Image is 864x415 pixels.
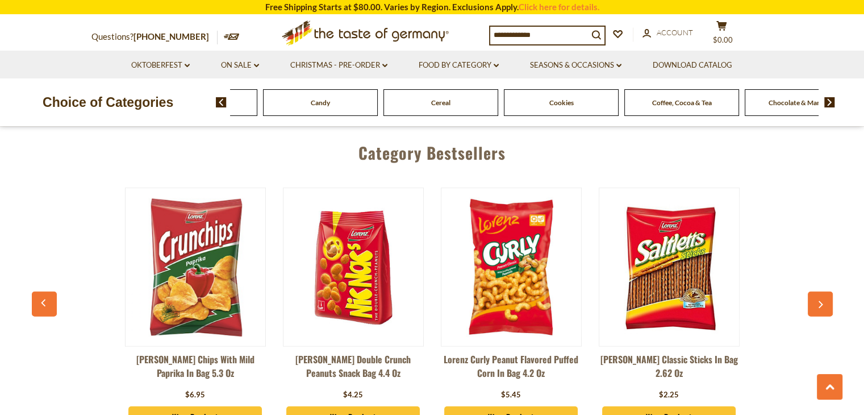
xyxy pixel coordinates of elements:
[652,98,712,107] a: Coffee, Cocoa & Tea
[530,59,621,72] a: Seasons & Occasions
[659,389,679,401] div: $2.25
[824,97,835,107] img: next arrow
[343,389,363,401] div: $4.25
[311,98,330,107] a: Candy
[125,352,266,387] a: [PERSON_NAME] Chips with Mild Paprika in Bag 5.3 oz
[501,389,521,401] div: $5.45
[642,27,693,39] a: Account
[185,389,205,401] div: $6.95
[441,352,582,387] a: Lorenz Curly Peanut Flavored Puffed Corn in Bag 4.2 oz
[283,352,424,387] a: [PERSON_NAME] Double Crunch Peanuts Snack Bag 4.4 oz
[216,97,227,107] img: previous arrow
[131,59,190,72] a: Oktoberfest
[769,98,836,107] a: Chocolate & Marzipan
[431,98,450,107] a: Cereal
[599,197,739,337] img: Lorenz Saltletts Classic Sticks in Bag 2.62 oz
[133,31,209,42] a: [PHONE_NUMBER]
[549,98,574,107] a: Cookies
[37,127,827,173] div: Category Bestsellers
[221,59,259,72] a: On Sale
[126,197,265,337] img: Lorenz Crunch Chips with Mild Paprika in Bag 5.3 oz
[290,59,387,72] a: Christmas - PRE-ORDER
[653,59,732,72] a: Download Catalog
[91,30,218,44] p: Questions?
[441,197,581,337] img: Lorenz Curly Peanut Flavored Puffed Corn in Bag 4.2 oz
[419,59,499,72] a: Food By Category
[519,2,599,12] a: Click here for details.
[283,197,423,337] img: Lorenz Nicnacs Double Crunch Peanuts Snack Bag 4.4 oz
[713,35,733,44] span: $0.00
[705,20,739,49] button: $0.00
[599,352,740,387] a: [PERSON_NAME] Classic Sticks in Bag 2.62 oz
[657,28,693,37] span: Account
